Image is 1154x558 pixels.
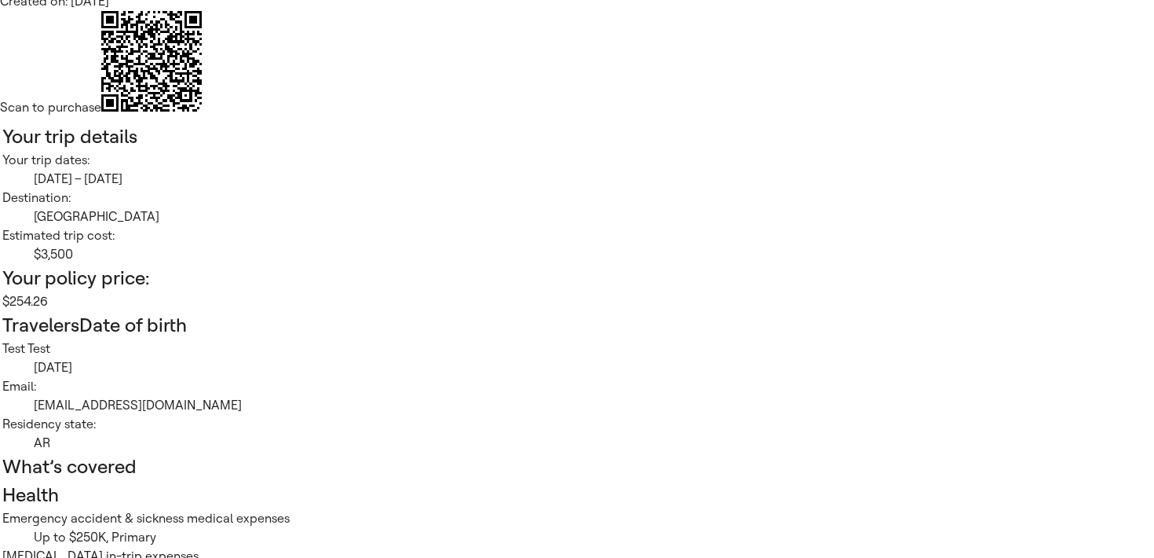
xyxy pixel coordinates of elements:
[2,264,1152,292] h2: Your policy price:
[2,340,1152,358] dt: Test Test
[34,245,1152,264] dd: $3,500
[34,528,1152,547] dd: Up to $250K, Primary
[34,396,1152,415] dd: [EMAIL_ADDRESS][DOMAIN_NAME]
[2,294,9,309] span: $
[2,123,1152,151] h2: Your trip details
[2,292,1152,311] div: 254
[31,294,48,309] span: . 26
[34,358,1152,377] dd: [DATE]
[2,189,1152,207] dt: Destination:
[2,311,1152,340] h2: Travelers
[2,151,1152,170] dt: Your trip dates:
[2,226,1152,245] dt: Estimated trip cost:
[34,434,1152,453] dd: AR
[2,509,1152,528] dt: Emergency accident & sickness medical expenses
[2,453,1152,481] h2: What’s covered
[34,170,1152,189] dd: [DATE] – [DATE]
[2,415,1152,434] dt: Residency state:
[79,314,187,336] span: Date of birth
[2,377,1152,396] dt: Email:
[2,481,1152,509] h2: Health
[34,207,1152,226] dd: [GEOGRAPHIC_DATA]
